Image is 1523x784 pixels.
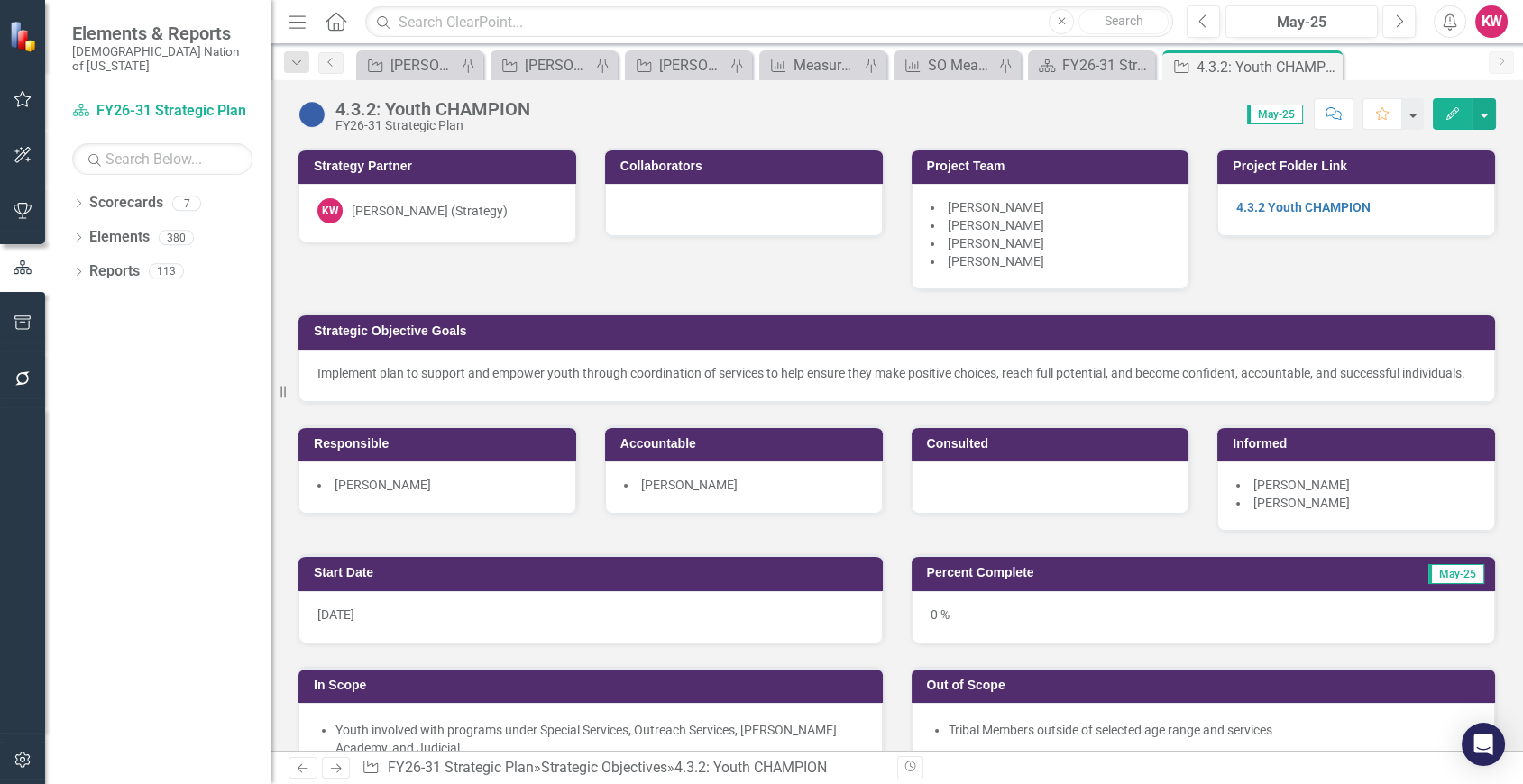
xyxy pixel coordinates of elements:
div: FY26-31 Strategic Plan [335,119,530,132]
span: Elements & Reports [72,23,252,44]
small: [DEMOGRAPHIC_DATA] Nation of [US_STATE] [72,44,252,74]
h3: Collaborators [620,160,874,173]
a: Measures Ownership Report - KW [764,54,859,77]
div: [PERSON_NAME]'s Team SO's [659,54,725,77]
a: 4.3.2 Youth CHAMPION [1236,200,1371,214]
a: FY26-31 Strategic Plan [1032,54,1151,77]
a: Scorecards [89,193,163,214]
div: FY26-31 Strategic Plan [1062,54,1151,77]
input: Search ClearPoint... [365,6,1173,38]
div: 7 [172,196,201,211]
div: 380 [159,230,194,245]
h3: Percent Complete [927,566,1291,579]
button: KW [1475,5,1508,38]
span: [PERSON_NAME] [948,218,1044,232]
span: [PERSON_NAME] [1253,478,1350,492]
h3: Out of Scope [927,679,1487,692]
h3: Project Team [927,160,1180,173]
h3: Strategic Objective Goals [314,324,1486,338]
div: » » [362,758,883,779]
span: May-25 [1428,564,1484,584]
span: [PERSON_NAME] [335,478,431,492]
div: Measures Ownership Report - KW [794,54,859,77]
div: 4.3.2: Youth CHAMPION [674,759,827,776]
button: Search [1078,9,1169,34]
div: KW [317,198,343,223]
input: Search Below... [72,143,252,175]
img: Not Started [298,100,326,129]
h3: Consulted [927,437,1180,451]
div: 0 % [912,591,1496,643]
div: [PERSON_NAME] SO's (three-month view) [390,54,456,77]
img: ClearPoint Strategy [9,20,41,51]
div: SO Measures Ownership Report - KW [928,54,994,77]
a: [PERSON_NAME] SO's (three-month view) [361,54,456,77]
li: Tribal Members outside of selected age range and services [949,721,1477,739]
a: Strategic Objectives [541,759,667,776]
span: Youth involved with programs under Special Services, Outreach Services, [PERSON_NAME] Academy, an... [335,723,837,755]
span: [PERSON_NAME] [948,236,1044,251]
div: May-25 [1232,12,1372,33]
a: Elements [89,227,150,248]
h3: Strategy Partner [314,160,567,173]
span: [PERSON_NAME] [641,478,738,492]
span: [PERSON_NAME] [1253,496,1350,510]
h3: Responsible [314,437,567,451]
span: May-25 [1247,105,1303,124]
div: 4.3.2: Youth CHAMPION [1197,56,1338,78]
span: Search [1105,14,1143,28]
a: [PERSON_NAME]'s Team SO's [629,54,725,77]
div: [PERSON_NAME]'s Team KPI's [525,54,591,77]
h3: Accountable [620,437,874,451]
h3: Informed [1233,437,1486,451]
div: [PERSON_NAME] (Strategy) [352,202,508,220]
span: [PERSON_NAME] [948,200,1044,214]
a: [PERSON_NAME]'s Team KPI's [495,54,591,77]
a: Reports [89,261,140,282]
div: 113 [149,264,184,279]
button: May-25 [1225,5,1378,38]
div: 4.3.2: Youth CHAMPION [335,99,530,119]
div: Implement plan to support and empower youth through coordination of services to help ensure they ... [317,364,1476,382]
h3: Project Folder Link [1233,160,1486,173]
a: FY26-31 Strategic Plan [388,759,534,776]
h3: In Scope [314,679,874,692]
span: [DATE] [317,607,354,622]
h3: Start Date [314,566,874,579]
a: SO Measures Ownership Report - KW [898,54,994,77]
a: FY26-31 Strategic Plan [72,101,252,122]
span: [PERSON_NAME] [948,254,1044,269]
div: Open Intercom Messenger [1462,723,1505,766]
